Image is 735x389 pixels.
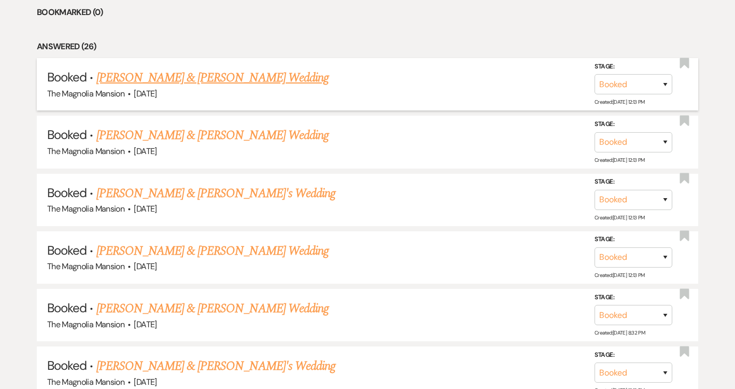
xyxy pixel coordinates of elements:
span: Booked [47,127,87,143]
span: Created: [DATE] 8:32 PM [595,329,645,336]
label: Stage: [595,176,672,188]
span: Created: [DATE] 12:13 PM [595,157,644,163]
span: The Magnolia Mansion [47,261,124,272]
a: [PERSON_NAME] & [PERSON_NAME] Wedding [96,299,329,318]
span: Created: [DATE] 12:13 PM [595,214,644,221]
label: Stage: [595,350,672,361]
a: [PERSON_NAME] & [PERSON_NAME] Wedding [96,242,329,260]
span: The Magnolia Mansion [47,319,124,330]
span: [DATE] [134,203,157,214]
span: The Magnolia Mansion [47,203,124,214]
span: The Magnolia Mansion [47,146,124,157]
span: [DATE] [134,146,157,157]
span: The Magnolia Mansion [47,377,124,387]
span: Booked [47,357,87,373]
li: Answered (26) [37,40,698,53]
label: Stage: [595,291,672,303]
span: Booked [47,242,87,258]
span: Booked [47,69,87,85]
span: [DATE] [134,261,157,272]
span: [DATE] [134,319,157,330]
span: Booked [47,185,87,201]
span: [DATE] [134,377,157,387]
a: [PERSON_NAME] & [PERSON_NAME]'s Wedding [96,357,336,376]
span: [DATE] [134,88,157,99]
label: Stage: [595,234,672,245]
span: Created: [DATE] 12:13 PM [595,272,644,279]
label: Stage: [595,61,672,73]
label: Stage: [595,119,672,130]
span: Created: [DATE] 12:13 PM [595,99,644,105]
li: Bookmarked (0) [37,6,698,19]
a: [PERSON_NAME] & [PERSON_NAME]'s Wedding [96,184,336,203]
a: [PERSON_NAME] & [PERSON_NAME] Wedding [96,126,329,145]
a: [PERSON_NAME] & [PERSON_NAME] Wedding [96,68,329,87]
span: The Magnolia Mansion [47,88,124,99]
span: Booked [47,300,87,316]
